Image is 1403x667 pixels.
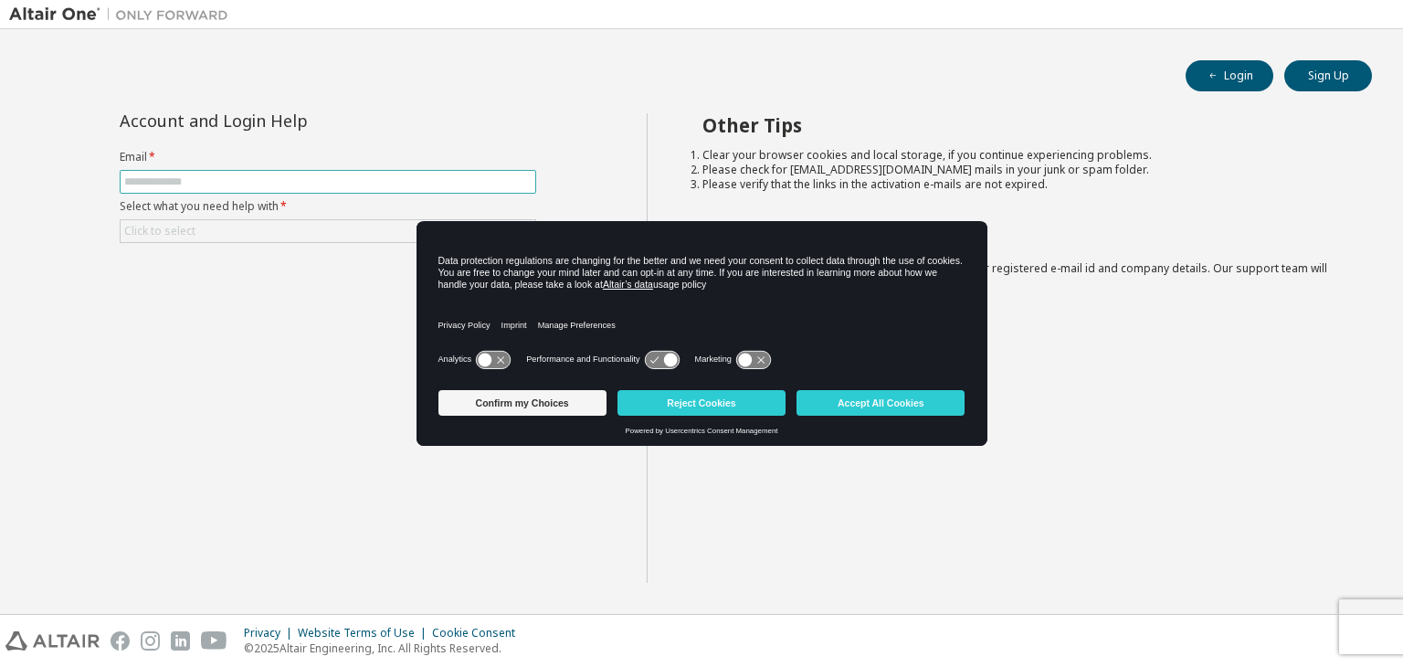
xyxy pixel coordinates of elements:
li: Clear your browser cookies and local storage, if you continue experiencing problems. [702,148,1340,163]
button: Sign Up [1284,60,1372,91]
div: Click to select [121,220,535,242]
img: altair_logo.svg [5,631,100,651]
label: Email [120,150,536,164]
img: Altair One [9,5,237,24]
label: Select what you need help with [120,199,536,214]
img: youtube.svg [201,631,227,651]
span: with a brief description of the problem, your registered e-mail id and company details. Our suppo... [702,260,1327,291]
img: facebook.svg [111,631,130,651]
div: Privacy [244,626,298,641]
img: instagram.svg [141,631,160,651]
p: © 2025 Altair Engineering, Inc. All Rights Reserved. [244,641,526,656]
img: linkedin.svg [171,631,190,651]
div: Click to select [124,224,195,238]
li: Please check for [EMAIL_ADDRESS][DOMAIN_NAME] mails in your junk or spam folder. [702,163,1340,177]
div: Website Terms of Use [298,626,432,641]
h2: Other Tips [702,113,1340,137]
h2: Not sure how to login? [702,227,1340,250]
div: Cookie Consent [432,626,526,641]
button: Login [1186,60,1273,91]
li: Please verify that the links in the activation e-mails are not expired. [702,177,1340,192]
div: Account and Login Help [120,113,453,128]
